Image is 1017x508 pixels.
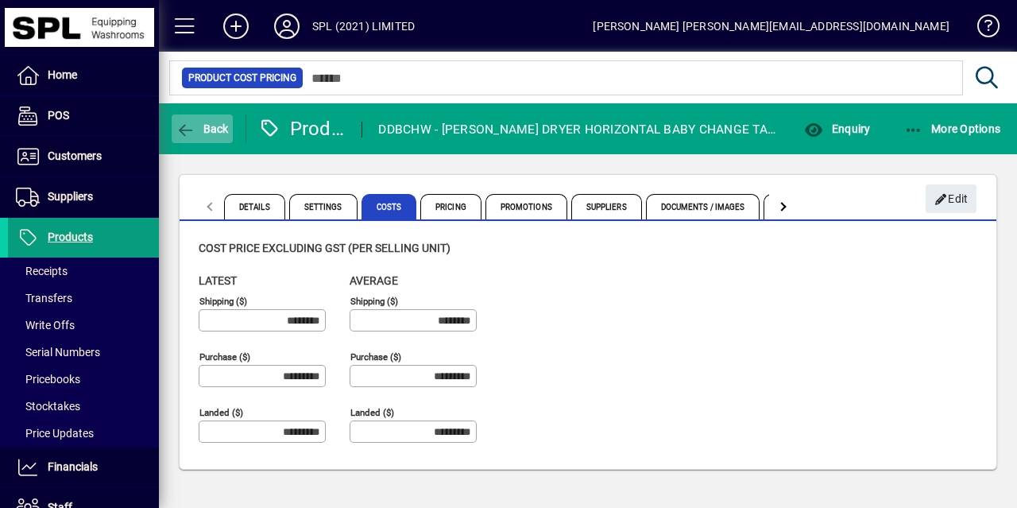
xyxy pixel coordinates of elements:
span: Price Updates [16,427,94,440]
app-page-header-button: Back [159,114,246,143]
span: POS [48,109,69,122]
span: Receipts [16,265,68,277]
span: Suppliers [571,194,642,219]
span: Customers [48,149,102,162]
span: Edit [934,186,969,212]
a: Financials [8,448,159,487]
mat-label: Landed ($) [199,407,243,418]
mat-label: Landed ($) [350,407,394,418]
div: [PERSON_NAME] [PERSON_NAME][EMAIL_ADDRESS][DOMAIN_NAME] [593,14,949,39]
span: Products [48,231,93,243]
a: Write Offs [8,312,159,339]
span: Documents / Images [646,194,760,219]
a: Suppliers [8,177,159,217]
button: More Options [900,114,1005,143]
span: Enquiry [804,122,870,135]
span: Latest [199,274,237,287]
span: Cost price excluding GST (per selling unit) [199,242,450,254]
span: Transfers [16,292,72,304]
a: POS [8,96,159,136]
a: Knowledge Base [965,3,997,55]
mat-label: Shipping ($) [199,296,247,307]
a: Pricebooks [8,366,159,393]
span: Promotions [485,194,567,219]
button: Edit [926,184,976,213]
span: Suppliers [48,190,93,203]
a: Receipts [8,258,159,285]
span: Financials [48,460,98,473]
span: More Options [904,122,1001,135]
span: Product Cost Pricing [188,70,296,86]
div: DDBCHW - [PERSON_NAME] DRYER HORIZONTAL BABY CHANGE TABLE - WHITE [378,117,775,142]
div: Product [258,116,346,142]
span: Back [176,122,229,135]
span: Details [224,194,285,219]
span: Average [350,274,398,287]
span: Costs [362,194,417,219]
span: Settings [289,194,358,219]
button: Profile [261,12,312,41]
span: Serial Numbers [16,346,100,359]
mat-label: Purchase ($) [199,351,250,363]
span: Pricebooks [16,373,80,386]
span: Write Offs [16,319,75,332]
mat-label: Shipping ($) [350,296,398,307]
a: Customers [8,137,159,176]
span: Stocktakes [16,400,80,413]
button: Back [172,114,233,143]
a: Home [8,56,159,95]
mat-label: Purchase ($) [350,351,401,363]
button: Add [211,12,261,41]
span: Pricing [420,194,481,219]
a: Transfers [8,285,159,312]
a: Serial Numbers [8,339,159,366]
a: Stocktakes [8,393,159,420]
a: Price Updates [8,420,159,447]
button: Enquiry [800,114,874,143]
span: Custom Fields [764,194,853,219]
span: Home [48,68,77,81]
div: SPL (2021) LIMITED [312,14,415,39]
